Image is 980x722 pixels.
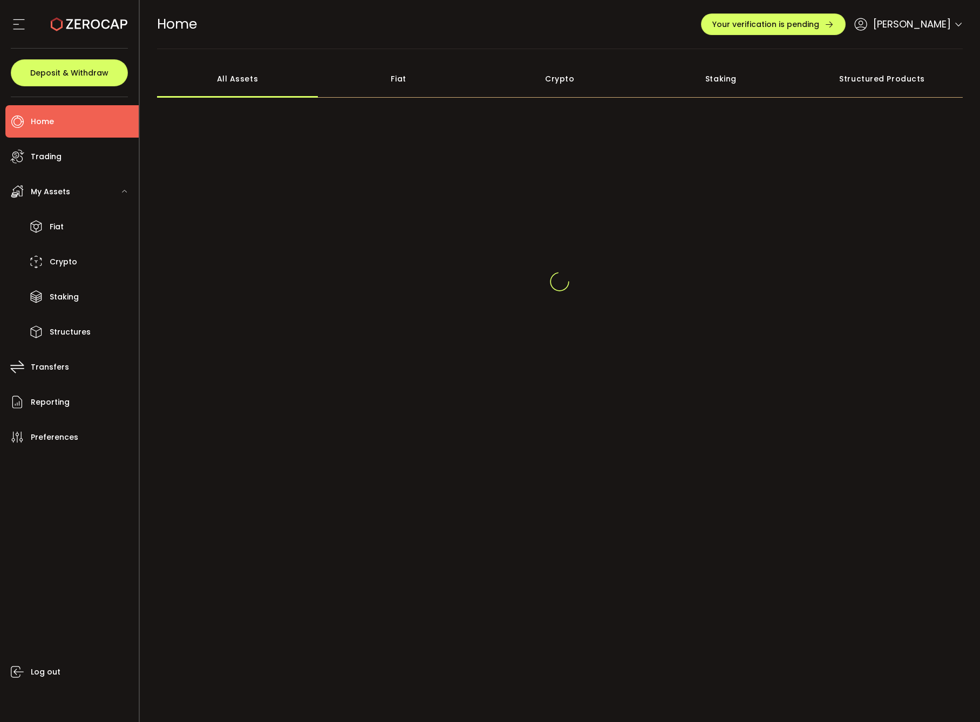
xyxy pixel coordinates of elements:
[318,60,479,98] div: Fiat
[712,21,819,28] span: Your verification is pending
[50,324,91,340] span: Structures
[11,59,128,86] button: Deposit & Withdraw
[31,430,78,445] span: Preferences
[157,60,318,98] div: All Assets
[30,69,108,77] span: Deposit & Withdraw
[31,184,70,200] span: My Assets
[31,394,70,410] span: Reporting
[31,664,60,680] span: Log out
[50,254,77,270] span: Crypto
[479,60,641,98] div: Crypto
[50,289,79,305] span: Staking
[31,114,54,130] span: Home
[641,60,802,98] div: Staking
[157,15,197,33] span: Home
[801,60,963,98] div: Structured Products
[873,17,951,31] span: [PERSON_NAME]
[31,149,62,165] span: Trading
[50,219,64,235] span: Fiat
[31,359,69,375] span: Transfers
[701,13,846,35] button: Your verification is pending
